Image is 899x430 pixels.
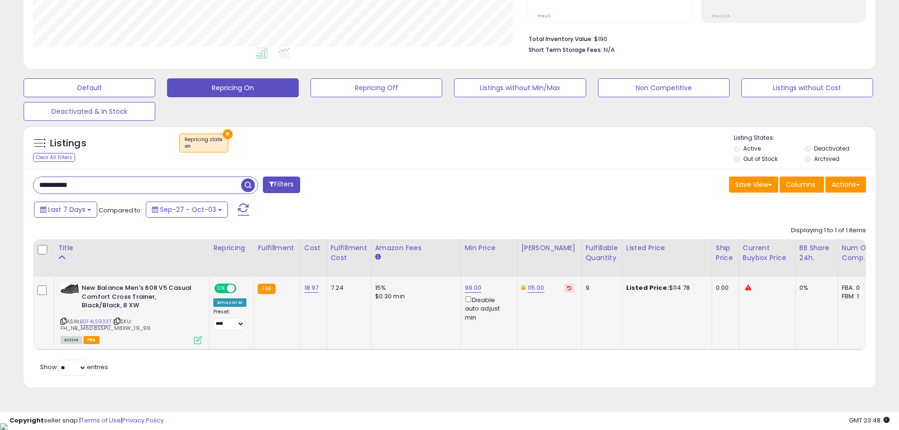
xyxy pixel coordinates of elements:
[586,284,615,292] div: 9
[529,35,593,43] b: Total Inventory Value:
[529,33,859,44] li: $190
[167,78,299,97] button: Repricing On
[465,283,482,293] a: 99.00
[786,180,815,189] span: Columns
[743,155,778,163] label: Out of Stock
[311,78,442,97] button: Repricing Off
[263,177,300,193] button: Filters
[780,177,824,193] button: Columns
[729,177,778,193] button: Save View
[80,318,111,326] a: B0F4LS933T
[712,13,730,19] small: Prev: N/A
[84,336,100,344] span: FBA
[849,416,890,425] span: 2025-10-11 23:48 GMT
[734,134,875,143] p: Listing States:
[626,284,705,292] div: $114.78
[304,283,319,293] a: 18.97
[743,144,761,152] label: Active
[375,243,457,253] div: Amazon Fees
[223,129,233,139] button: ×
[34,202,97,218] button: Last 7 Days
[842,292,873,301] div: FBM: 1
[60,336,82,344] span: All listings currently available for purchase on Amazon
[825,177,866,193] button: Actions
[213,243,250,253] div: Repricing
[81,416,121,425] a: Terms of Use
[741,78,873,97] button: Listings without Cost
[185,143,223,150] div: on
[258,284,275,294] small: FBA
[304,243,323,253] div: Cost
[799,284,831,292] div: 0%
[375,253,381,261] small: Amazon Fees.
[33,153,75,162] div: Clear All Filters
[465,243,513,253] div: Min Price
[160,205,216,214] span: Sep-27 - Oct-03
[213,309,246,330] div: Preset:
[375,292,454,301] div: $0.30 min
[215,285,227,293] span: ON
[521,243,578,253] div: [PERSON_NAME]
[538,13,551,19] small: Prev: 0
[528,283,545,293] a: 115.00
[454,78,586,97] button: Listings without Min/Max
[604,45,615,54] span: N/A
[375,284,454,292] div: 15%
[60,318,151,332] span: | SKU: FH_NB_M608S5PU_M8XW_19_99
[586,243,618,263] div: Fulfillable Quantity
[791,226,866,235] div: Displaying 1 to 1 of 1 items
[716,243,735,263] div: Ship Price
[842,243,876,263] div: Num of Comp.
[99,206,142,215] span: Compared to:
[122,416,164,425] a: Privacy Policy
[58,243,205,253] div: Title
[235,285,250,293] span: OFF
[48,205,85,214] span: Last 7 Days
[82,284,196,312] b: New Balance Men's 608 V5 Casual Comfort Cross Trainer, Black/Black, 8 XW
[331,243,367,263] div: Fulfillment Cost
[24,102,155,121] button: Deactivated & In Stock
[40,363,108,371] span: Show: entries
[814,155,840,163] label: Archived
[24,78,155,97] button: Default
[598,78,730,97] button: Non Competitive
[60,284,79,294] img: 31HKZb8PQgL._SL40_.jpg
[716,284,731,292] div: 0.00
[213,298,246,307] div: Amazon AI
[258,243,296,253] div: Fulfillment
[529,46,602,54] b: Short Term Storage Fees:
[146,202,228,218] button: Sep-27 - Oct-03
[50,137,86,150] h5: Listings
[185,136,223,150] span: Repricing state :
[9,416,164,425] div: seller snap | |
[626,243,708,253] div: Listed Price
[743,243,791,263] div: Current Buybox Price
[60,284,202,343] div: ASIN:
[331,284,364,292] div: 7.24
[626,283,669,292] b: Listed Price:
[842,284,873,292] div: FBA: 0
[465,295,510,322] div: Disable auto adjust min
[814,144,849,152] label: Deactivated
[799,243,834,263] div: BB Share 24h.
[9,416,44,425] strong: Copyright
